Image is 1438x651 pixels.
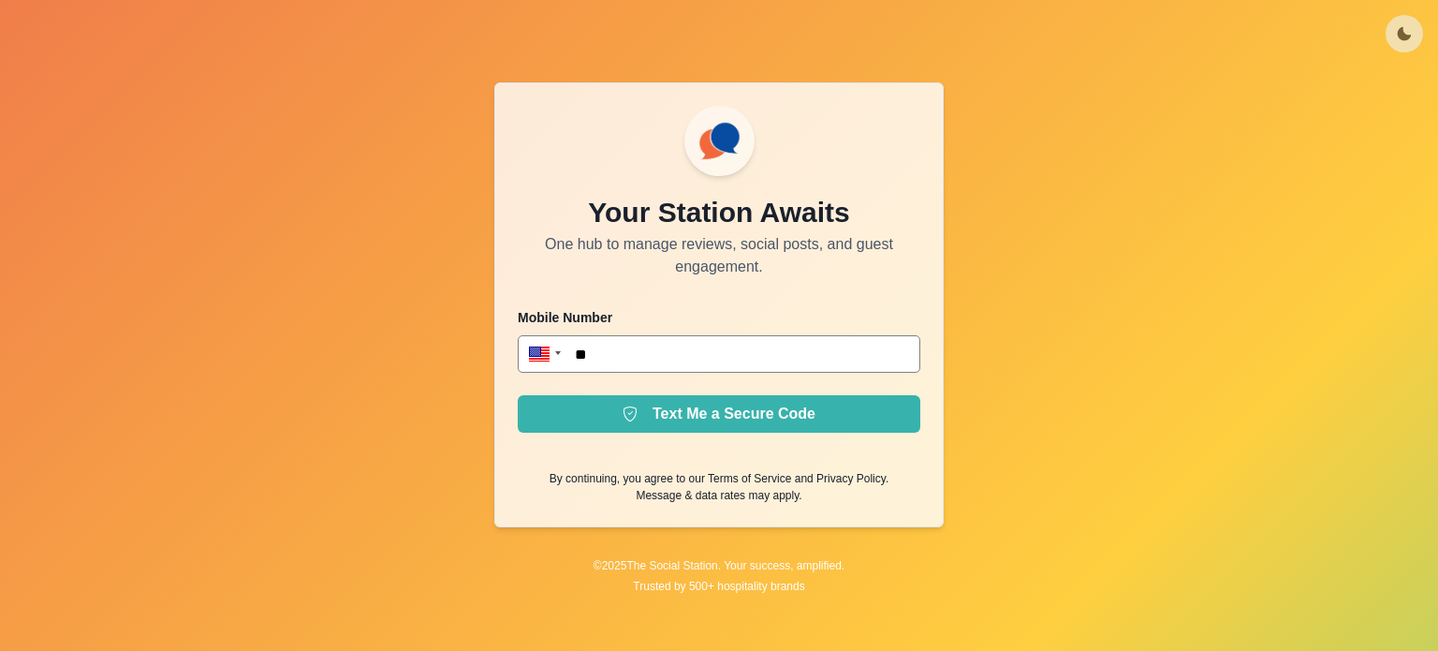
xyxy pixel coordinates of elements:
button: Text Me a Secure Code [518,395,920,433]
a: Terms of Service [708,472,791,485]
p: Mobile Number [518,308,920,328]
p: Message & data rates may apply. [636,487,801,504]
img: ssLogoSVG.f144a2481ffb055bcdd00c89108cbcb7.svg [692,113,747,169]
p: One hub to manage reviews, social posts, and guest engagement. [518,233,920,278]
button: Toggle Mode [1386,15,1423,52]
p: Your Station Awaits [588,191,849,233]
a: Privacy Policy [816,472,886,485]
p: By continuing, you agree to our and . [550,470,888,487]
div: United States: + 1 [518,335,566,373]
